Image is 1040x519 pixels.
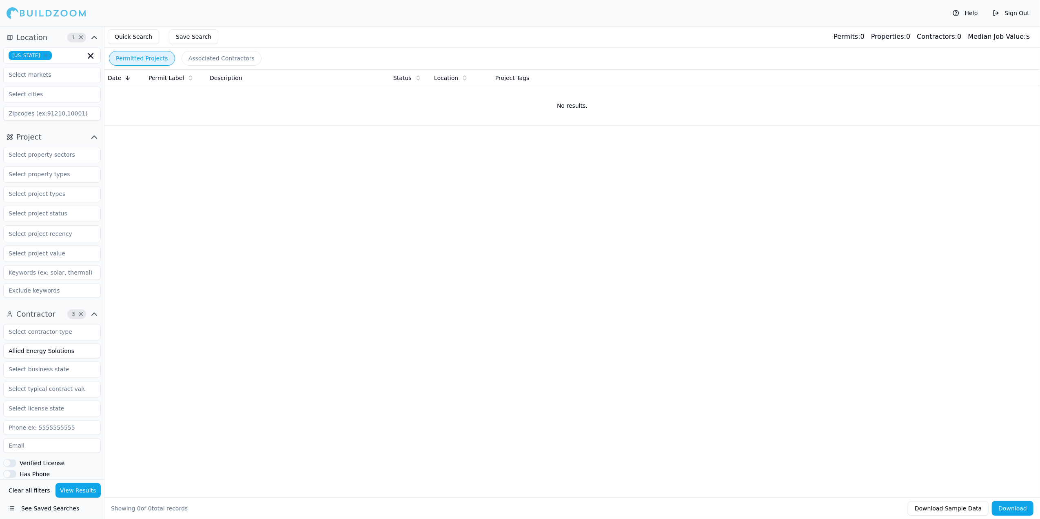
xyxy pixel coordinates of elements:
[495,74,529,82] span: Project Tags
[968,33,1026,40] span: Median Job Value:
[4,206,90,221] input: Select project status
[3,501,101,516] button: See Saved Searches
[393,74,412,82] span: Status
[69,33,78,42] span: 1
[989,7,1033,20] button: Sign Out
[16,131,42,143] span: Project
[949,7,982,20] button: Help
[9,51,52,60] span: [US_STATE]
[4,324,90,339] input: Select contractor type
[16,32,47,43] span: Location
[4,401,90,416] input: Select license state
[3,308,101,321] button: Contractor3Clear Contractor filters
[169,29,218,44] button: Save Search
[3,344,101,358] input: Business name
[3,438,101,453] input: Email
[4,186,90,201] input: Select project types
[182,51,262,66] button: Associated Contractors
[834,32,864,42] div: 0
[55,483,101,498] button: View Results
[4,147,90,162] input: Select property sectors
[111,504,188,512] div: Showing of total records
[3,131,101,144] button: Project
[3,420,101,435] input: Phone ex: 5555555555
[992,501,1033,516] button: Download
[3,31,101,44] button: Location1Clear Location filters
[3,265,101,280] input: Keywords (ex: solar, thermal)
[69,310,78,318] span: 3
[78,312,84,316] span: Clear Contractor filters
[104,86,1040,125] td: No results.
[917,33,957,40] span: Contractors:
[20,460,64,466] label: Verified License
[871,33,906,40] span: Properties:
[871,32,910,42] div: 0
[917,32,961,42] div: 0
[4,67,90,82] input: Select markets
[16,308,55,320] span: Contractor
[434,74,458,82] span: Location
[7,483,52,498] button: Clear all filters
[108,74,121,82] span: Date
[148,505,152,512] span: 0
[4,381,90,396] input: Select typical contract value
[20,471,50,477] label: Has Phone
[4,246,90,261] input: Select project value
[3,106,101,121] input: Zipcodes (ex:91210,10001)
[834,33,860,40] span: Permits:
[109,51,175,66] button: Permitted Projects
[968,32,1030,42] div: $
[4,87,90,102] input: Select cities
[3,283,101,298] input: Exclude keywords
[4,167,90,182] input: Select property types
[210,74,242,82] span: Description
[149,74,184,82] span: Permit Label
[78,35,84,40] span: Clear Location filters
[908,501,989,516] button: Download Sample Data
[108,29,159,44] button: Quick Search
[4,362,90,377] input: Select business state
[137,505,141,512] span: 0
